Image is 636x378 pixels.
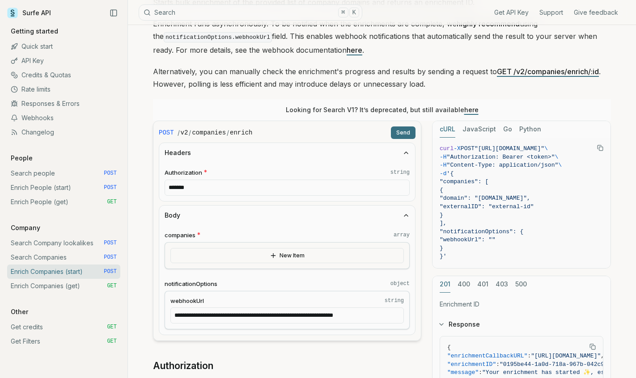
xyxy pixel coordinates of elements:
kbd: ⌘ [338,8,348,17]
p: Other [7,307,32,316]
a: here [347,46,362,55]
a: Enrich People (get) GET [7,195,120,209]
span: -H [440,162,447,168]
button: Headers [159,143,415,163]
span: : [496,361,500,368]
a: Get Filters GET [7,334,120,349]
span: { [440,187,443,193]
button: 201 [440,276,450,293]
p: Looking for Search V1? It’s deprecated, but still available [286,105,479,114]
span: \ [555,154,558,160]
p: Enrichment ID [440,300,603,309]
span: '{ [447,170,454,177]
span: companies [165,231,195,239]
a: Enrich Companies (start) POST [7,265,120,279]
span: -X [454,145,461,152]
button: 401 [477,276,488,293]
a: Quick start [7,39,120,54]
kbd: K [349,8,359,17]
span: -d [440,170,447,177]
code: string [390,169,410,176]
span: "[URL][DOMAIN_NAME]" [531,353,601,359]
a: Webhooks [7,111,120,125]
button: Body [159,206,415,225]
a: Authorization [153,360,213,372]
span: \ [558,162,562,168]
span: GET [107,282,117,290]
span: notificationOptions [165,280,217,288]
span: POST [159,128,174,137]
span: POST [104,184,117,191]
code: companies [192,128,226,137]
span: } [440,212,443,218]
a: Rate limits [7,82,120,97]
span: : [479,369,482,376]
span: "webhookUrl": "" [440,236,496,243]
code: array [394,231,410,239]
span: : [527,353,531,359]
span: "domain": "[DOMAIN_NAME]", [440,195,530,202]
a: Support [539,8,563,17]
span: { [447,344,451,351]
span: "notificationOptions": { [440,228,523,235]
span: POST [104,170,117,177]
code: enrich [230,128,252,137]
span: "[URL][DOMAIN_NAME]" [475,145,544,152]
button: JavaScript [462,121,496,138]
span: , [601,353,604,359]
a: Changelog [7,125,120,139]
p: Alternatively, you can manually check the enrichment's progress and results by sending a request ... [153,65,611,90]
span: "Content-Type: application/json" [447,162,559,168]
span: }' [440,253,447,260]
p: Getting started [7,27,62,36]
span: / [178,128,180,137]
code: v2 [181,128,188,137]
span: Authorization [165,168,202,177]
span: POST [104,254,117,261]
a: Search Companies POST [7,250,120,265]
a: Responses & Errors [7,97,120,111]
a: Get API Key [494,8,529,17]
p: People [7,154,36,163]
button: Search⌘K [139,4,362,21]
button: 403 [496,276,508,293]
button: 500 [515,276,527,293]
span: GET [107,323,117,331]
span: curl [440,145,454,152]
a: API Key [7,54,120,68]
a: here [464,106,479,113]
span: GET [107,198,117,206]
button: Python [519,121,541,138]
button: Copy Text [594,141,607,155]
span: "Authorization: Bearer <token>" [447,154,555,160]
span: "externalID": "external-id" [440,203,534,210]
span: } [440,245,443,252]
code: string [385,297,404,304]
span: POST [461,145,475,152]
span: "companies": [ [440,178,488,185]
p: Company [7,223,44,232]
button: Send [391,126,416,139]
span: POST [104,268,117,275]
span: webhookUrl [170,297,204,305]
a: Enrich Companies (get) GET [7,279,120,293]
span: -H [440,154,447,160]
button: New Item [170,248,404,263]
span: GET [107,338,117,345]
a: Search Company lookalikes POST [7,236,120,250]
span: / [189,128,191,137]
a: Credits & Quotas [7,68,120,82]
p: Enrichment runs asynchronously. To be notified when the enrichments are complete, we using the fi... [153,17,611,56]
button: Collapse Sidebar [107,6,120,20]
code: object [390,280,410,287]
a: Give feedback [574,8,618,17]
a: Surfe API [7,6,51,20]
button: Copy Text [586,340,599,353]
button: 400 [458,276,470,293]
span: "message" [447,369,479,376]
a: Search people POST [7,166,120,181]
span: \ [544,145,548,152]
span: "0195be44-1a0d-718a-967b-042c9d17ffd7" [500,361,632,368]
span: "enrichmentID" [447,361,496,368]
a: Enrich People (start) POST [7,181,120,195]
